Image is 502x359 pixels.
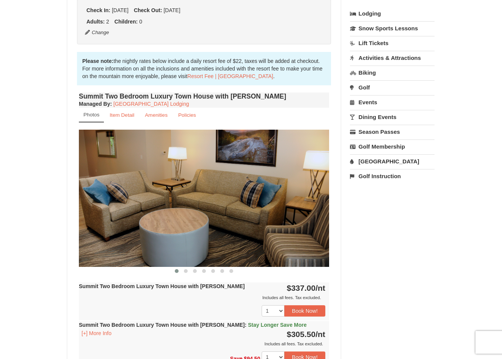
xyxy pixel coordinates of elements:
button: Book Now! [284,305,325,317]
strong: : [79,101,112,107]
span: 0 [139,19,142,25]
span: Stay Longer Save More [248,322,307,328]
a: Golf Membership [350,140,435,154]
strong: Please note: [82,58,113,64]
a: Activities & Attractions [350,51,435,65]
button: [+] More Info [79,329,114,337]
strong: Check Out: [134,7,162,13]
a: Amenities [140,108,173,122]
div: the nightly rates below include a daily resort fee of $22, taxes will be added at checkout. For m... [77,52,331,85]
span: Managed By [79,101,110,107]
a: [GEOGRAPHIC_DATA] Lodging [113,101,189,107]
a: Item Detail [105,108,139,122]
span: : [245,322,246,328]
div: Includes all fees. Tax excluded. [79,294,325,301]
strong: $337.00 [287,284,325,292]
span: /nt [315,284,325,292]
a: Photos [79,108,104,122]
a: Resort Fee | [GEOGRAPHIC_DATA] [187,73,273,79]
h4: Summit Two Bedroom Luxury Town House with [PERSON_NAME] [79,92,329,100]
span: [DATE] [112,7,129,13]
span: 2 [106,19,109,25]
a: Golf Instruction [350,169,435,183]
span: [DATE] [163,7,180,13]
a: Biking [350,66,435,80]
a: [GEOGRAPHIC_DATA] [350,154,435,168]
small: Photos [83,112,99,118]
a: Dining Events [350,110,435,124]
strong: Check In: [86,7,110,13]
a: Lodging [350,7,435,20]
a: Snow Sports Lessons [350,21,435,35]
small: Amenities [145,112,168,118]
span: $305.50 [287,330,315,339]
strong: Summit Two Bedroom Luxury Town House with [PERSON_NAME] [79,283,245,289]
small: Policies [178,112,196,118]
div: Includes all fees. Tax excluded. [79,340,325,348]
small: Item Detail [110,112,134,118]
a: Golf [350,80,435,94]
button: Change [85,28,110,37]
span: /nt [315,330,325,339]
strong: Summit Two Bedroom Luxury Town House with [PERSON_NAME] [79,322,307,328]
a: Events [350,95,435,109]
a: Lift Tickets [350,36,435,50]
a: Season Passes [350,125,435,139]
strong: Adults: [86,19,105,25]
img: 18876286-202-fb468a36.png [79,130,329,267]
strong: Children: [115,19,138,25]
a: Policies [173,108,201,122]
